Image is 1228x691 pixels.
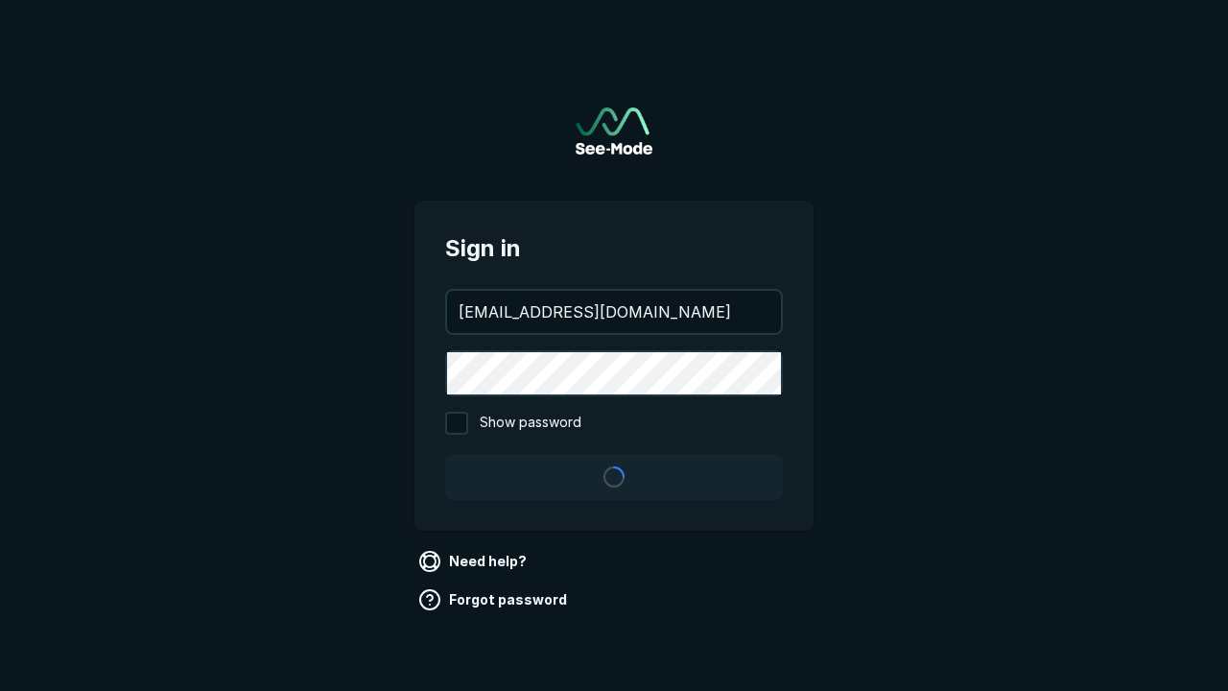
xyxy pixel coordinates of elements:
a: Go to sign in [576,107,652,155]
img: See-Mode Logo [576,107,652,155]
input: your@email.com [447,291,781,333]
span: Sign in [445,231,783,266]
a: Forgot password [414,584,575,615]
a: Need help? [414,546,534,577]
span: Show password [480,412,581,435]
